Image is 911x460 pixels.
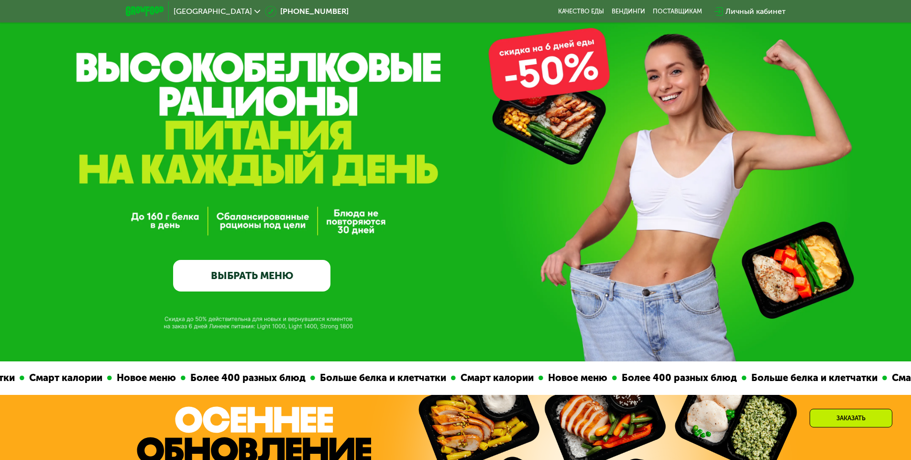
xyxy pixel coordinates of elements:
div: Новое меню [527,370,596,385]
div: Более 400 разных блюд [169,370,294,385]
div: Больше белка и клетчатки [299,370,435,385]
div: Заказать [810,409,892,427]
div: Больше белка и клетчатки [730,370,866,385]
a: Вендинги [612,8,645,15]
div: Новое меню [96,370,165,385]
a: [PHONE_NUMBER] [265,6,349,17]
div: Смарт калории [8,370,91,385]
a: Качество еды [558,8,604,15]
div: Смарт калории [439,370,522,385]
div: Более 400 разных блюд [601,370,725,385]
div: Личный кабинет [725,6,786,17]
a: ВЫБРАТЬ МЕНЮ [173,260,330,292]
span: [GEOGRAPHIC_DATA] [174,8,252,15]
div: поставщикам [653,8,702,15]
